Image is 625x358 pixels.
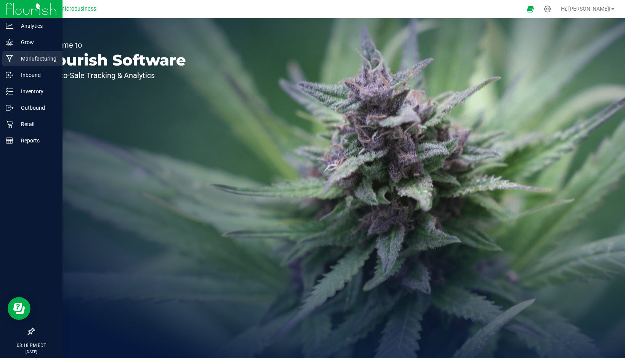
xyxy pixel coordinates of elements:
[13,70,59,80] p: Inbound
[6,88,13,95] inline-svg: Inventory
[6,71,13,79] inline-svg: Inbound
[13,38,59,47] p: Grow
[13,120,59,129] p: Retail
[13,136,59,145] p: Reports
[3,349,59,355] p: [DATE]
[41,53,186,68] p: Flourish Software
[522,2,539,16] span: Open Ecommerce Menu
[41,72,186,79] p: Seed-to-Sale Tracking & Analytics
[3,342,59,349] p: 03:18 PM EDT
[561,6,611,12] span: Hi, [PERSON_NAME]!
[13,103,59,112] p: Outbound
[8,297,30,320] iframe: Resource center
[6,120,13,128] inline-svg: Retail
[6,55,13,62] inline-svg: Manufacturing
[41,41,186,49] p: Welcome to
[6,137,13,144] inline-svg: Reports
[60,6,96,12] span: Microbusiness
[6,38,13,46] inline-svg: Grow
[13,87,59,96] p: Inventory
[6,104,13,112] inline-svg: Outbound
[13,54,59,63] p: Manufacturing
[13,21,59,30] p: Analytics
[6,22,13,30] inline-svg: Analytics
[543,5,552,13] div: Manage settings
